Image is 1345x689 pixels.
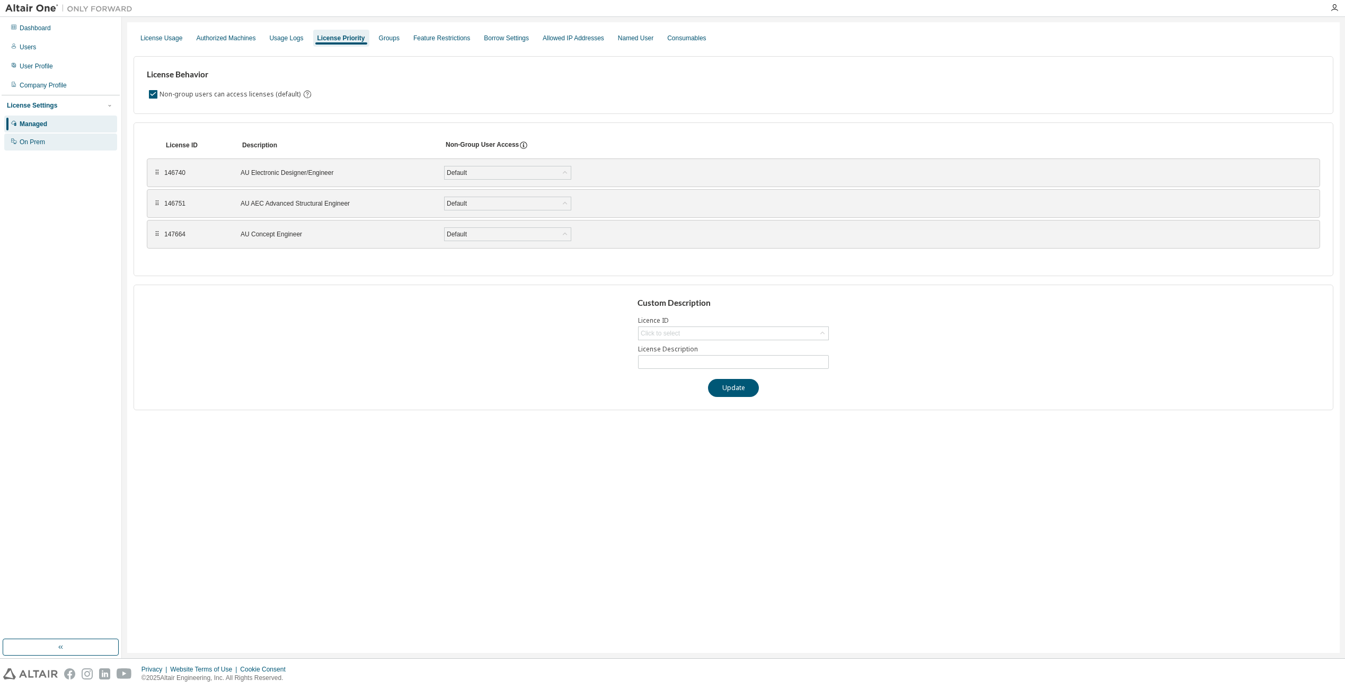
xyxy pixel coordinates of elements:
button: Update [708,379,759,397]
div: License Usage [140,34,182,42]
div: Authorized Machines [196,34,255,42]
div: ⠿ [154,199,160,208]
div: License Priority [317,34,365,42]
div: Dashboard [20,24,51,32]
div: Borrow Settings [484,34,529,42]
div: Company Profile [20,81,67,90]
div: AU Concept Engineer [241,230,431,238]
img: youtube.svg [117,668,132,679]
div: Users [20,43,36,51]
div: License ID [166,141,229,149]
div: 146740 [164,169,228,177]
div: Default [445,198,468,209]
div: Managed [20,120,47,128]
div: Privacy [141,665,170,674]
div: Click to select [641,329,680,338]
div: Default [445,228,468,240]
div: Feature Restrictions [413,34,470,42]
h3: Custom Description [638,298,830,308]
div: Groups [379,34,400,42]
img: facebook.svg [64,668,75,679]
svg: By default any user not assigned to any group can access any license. Turn this setting off to di... [303,90,312,99]
img: linkedin.svg [99,668,110,679]
div: Default [445,228,571,241]
div: Cookie Consent [240,665,291,674]
div: License Settings [7,101,57,110]
div: Non-Group User Access [446,140,519,150]
p: © 2025 Altair Engineering, Inc. All Rights Reserved. [141,674,292,683]
div: User Profile [20,62,53,70]
div: AU Electronic Designer/Engineer [241,169,431,177]
div: Default [445,166,571,179]
div: Click to select [639,327,828,340]
div: Named User [618,34,653,42]
img: Altair One [5,3,138,14]
label: Licence ID [638,316,829,325]
div: Usage Logs [269,34,303,42]
label: Non-group users can access licenses (default) [160,88,303,101]
div: 147664 [164,230,228,238]
label: License Description [638,345,829,354]
div: Default [445,197,571,210]
div: 146751 [164,199,228,208]
div: Description [242,141,433,149]
div: AU AEC Advanced Structural Engineer [241,199,431,208]
img: altair_logo.svg [3,668,58,679]
img: instagram.svg [82,668,93,679]
div: ⠿ [154,230,160,238]
div: Website Terms of Use [170,665,240,674]
div: Consumables [667,34,706,42]
div: Allowed IP Addresses [543,34,604,42]
h3: License Behavior [147,69,311,80]
div: Default [445,167,468,179]
div: On Prem [20,138,45,146]
div: ⠿ [154,169,160,177]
